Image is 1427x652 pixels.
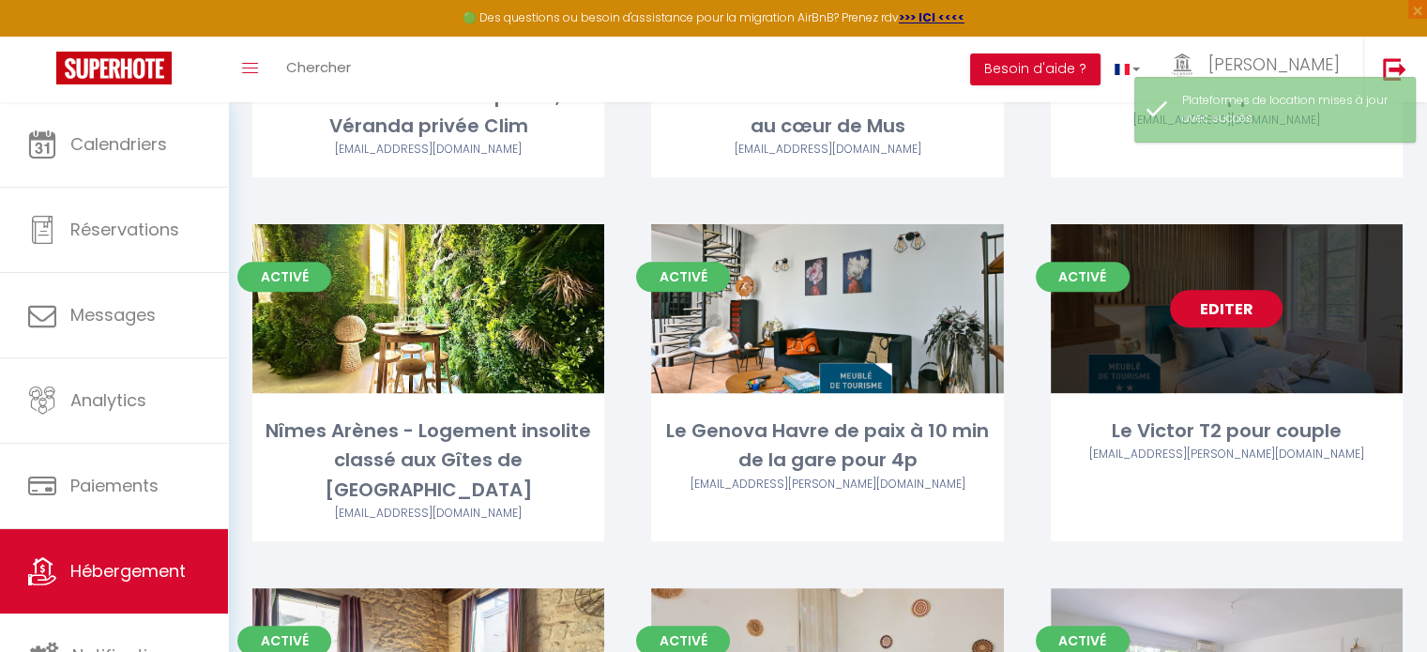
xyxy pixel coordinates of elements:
div: Airbnb [651,476,1003,493]
span: Activé [636,262,730,292]
span: Activé [1036,262,1130,292]
span: Activé [237,262,331,292]
span: Messages [70,303,156,326]
div: Airbnb [651,141,1003,159]
div: Les brézines Clim Terrasse Piscine au cœur de Mus [651,82,1003,141]
button: Besoin d'aide ? [970,53,1101,85]
img: Super Booking [56,52,172,84]
div: Airbnb [252,505,604,523]
img: ... [1168,53,1196,77]
div: Airbnb [1051,112,1403,129]
span: Chercher [286,57,351,77]
a: Chercher [272,37,365,102]
span: [PERSON_NAME] [1208,53,1340,76]
div: Airbnb [252,141,604,159]
span: Réservations [70,218,179,241]
span: Paiements [70,474,159,497]
span: Analytics [70,388,146,412]
div: Airbnb [1051,446,1403,463]
div: Plateformes de location mises à jour avec succès [1182,92,1396,128]
div: Le Genova Havre de paix à 10 min de la gare pour 4p [651,417,1003,476]
a: Editer [1170,290,1283,327]
div: Le Victor T2 pour couple [1051,417,1403,446]
div: Le Belvédère Nîmois pour 2, Véranda privée Clim [252,82,604,141]
a: >>> ICI <<<< [899,9,964,25]
div: Nîmes Arènes - Logement insolite classé aux Gîtes de [GEOGRAPHIC_DATA] [252,417,604,505]
img: logout [1383,57,1406,81]
span: Hébergement [70,559,186,583]
span: Calendriers [70,132,167,156]
a: ... [PERSON_NAME] [1154,37,1363,102]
